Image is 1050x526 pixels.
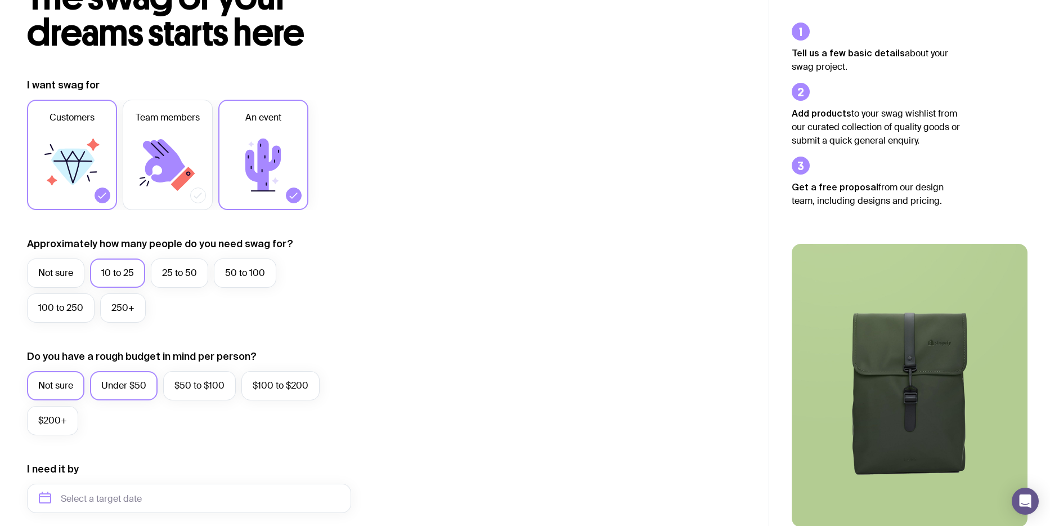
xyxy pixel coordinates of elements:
[792,182,878,192] strong: Get a free proposal
[241,371,320,400] label: $100 to $200
[100,293,146,323] label: 250+
[27,293,95,323] label: 100 to 250
[245,111,281,124] span: An event
[27,258,84,288] label: Not sure
[151,258,208,288] label: 25 to 50
[27,350,257,363] label: Do you have a rough budget in mind per person?
[27,462,79,476] label: I need it by
[50,111,95,124] span: Customers
[90,371,158,400] label: Under $50
[90,258,145,288] label: 10 to 25
[27,237,293,251] label: Approximately how many people do you need swag for?
[27,406,78,435] label: $200+
[792,48,905,58] strong: Tell us a few basic details
[792,106,961,148] p: to your swag wishlist from our curated collection of quality goods or submit a quick general enqu...
[27,78,100,92] label: I want swag for
[163,371,236,400] label: $50 to $100
[792,108,851,118] strong: Add products
[214,258,276,288] label: 50 to 100
[27,371,84,400] label: Not sure
[792,46,961,74] p: about your swag project.
[136,111,200,124] span: Team members
[792,180,961,208] p: from our design team, including designs and pricing.
[1012,488,1039,515] div: Open Intercom Messenger
[27,484,351,513] input: Select a target date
